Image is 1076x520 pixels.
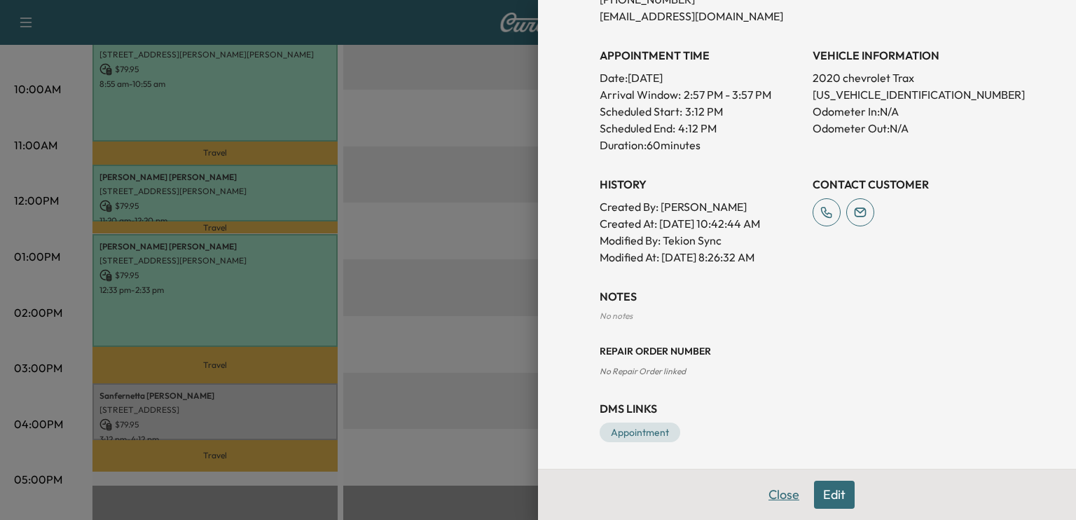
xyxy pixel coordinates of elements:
[684,86,771,103] span: 2:57 PM - 3:57 PM
[813,69,1014,86] p: 2020 chevrolet Trax
[813,120,1014,137] p: Odometer Out: N/A
[600,400,1014,417] h3: DMS Links
[600,120,675,137] p: Scheduled End:
[600,176,801,193] h3: History
[600,8,801,25] p: [EMAIL_ADDRESS][DOMAIN_NAME]
[600,69,801,86] p: Date: [DATE]
[600,288,1014,305] h3: NOTES
[813,176,1014,193] h3: CONTACT CUSTOMER
[678,120,717,137] p: 4:12 PM
[600,366,686,376] span: No Repair Order linked
[814,481,855,509] button: Edit
[600,198,801,215] p: Created By : [PERSON_NAME]
[600,103,682,120] p: Scheduled Start:
[813,103,1014,120] p: Odometer In: N/A
[813,86,1014,103] p: [US_VEHICLE_IDENTIFICATION_NUMBER]
[600,249,801,266] p: Modified At : [DATE] 8:26:32 AM
[600,86,801,103] p: Arrival Window:
[600,47,801,64] h3: APPOINTMENT TIME
[600,232,801,249] p: Modified By : Tekion Sync
[600,423,680,442] a: Appointment
[600,310,1014,322] div: No notes
[813,47,1014,64] h3: VEHICLE INFORMATION
[600,137,801,153] p: Duration: 60 minutes
[759,481,808,509] button: Close
[685,103,723,120] p: 3:12 PM
[600,215,801,232] p: Created At : [DATE] 10:42:44 AM
[600,344,1014,358] h3: Repair Order number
